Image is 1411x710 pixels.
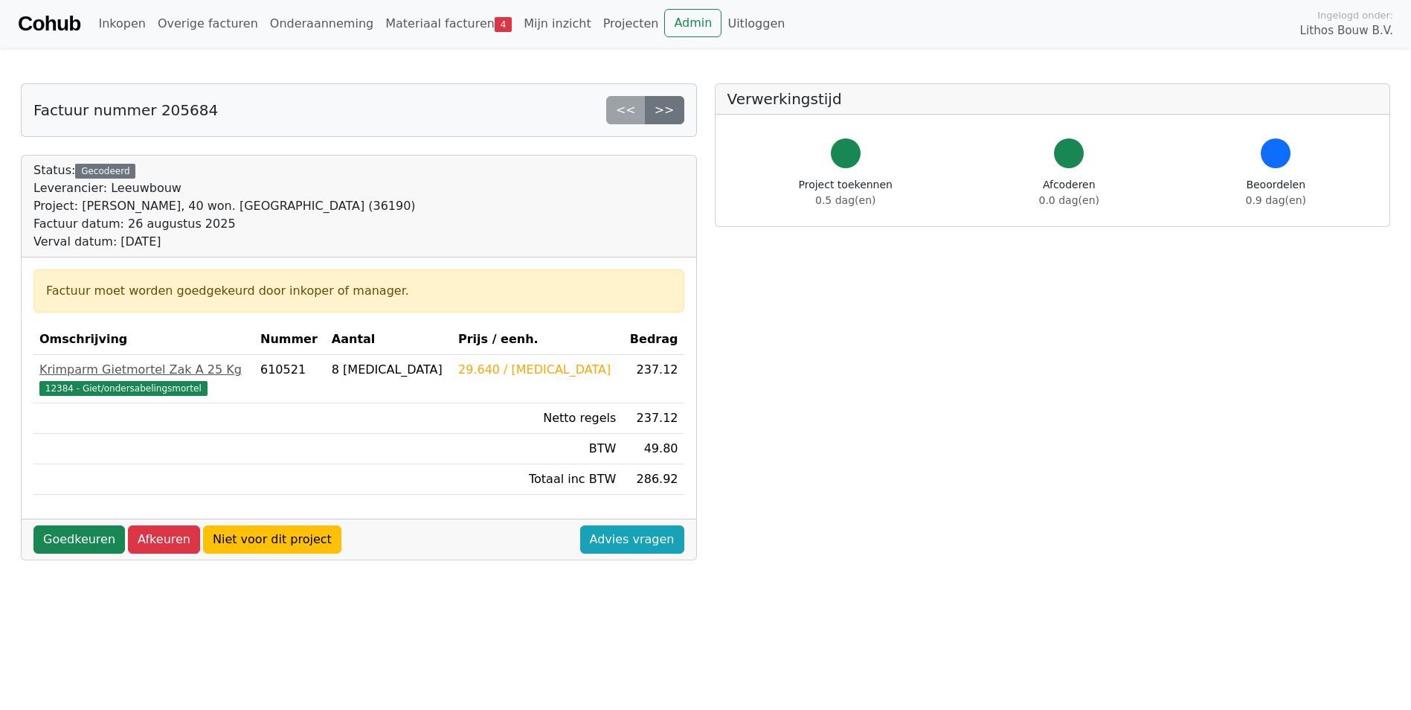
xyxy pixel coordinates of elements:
[452,464,622,495] td: Totaal inc BTW
[580,525,684,554] a: Advies vragen
[203,525,341,554] a: Niet voor dit project
[33,197,416,215] div: Project: [PERSON_NAME], 40 won. [GEOGRAPHIC_DATA] (36190)
[1317,8,1393,22] span: Ingelogd onder:
[622,434,684,464] td: 49.80
[495,17,512,32] span: 4
[1039,177,1099,208] div: Afcoderen
[815,194,875,206] span: 0.5 dag(en)
[622,324,684,355] th: Bedrag
[332,361,446,379] div: 8 [MEDICAL_DATA]
[39,361,248,379] div: Krimparm Gietmortel Zak A 25 Kg
[1039,194,1099,206] span: 0.0 dag(en)
[33,215,416,233] div: Factuur datum: 26 augustus 2025
[39,361,248,397] a: Krimparm Gietmortel Zak A 25 Kg12384 - Giet/ondersabelingsmortel
[518,9,597,39] a: Mijn inzicht
[33,161,416,251] div: Status:
[75,164,135,179] div: Gecodeerd
[597,9,665,39] a: Projecten
[254,355,326,403] td: 610521
[1300,22,1393,39] span: Lithos Bouw B.V.
[799,177,893,208] div: Project toekennen
[379,9,518,39] a: Materiaal facturen4
[33,233,416,251] div: Verval datum: [DATE]
[33,525,125,554] a: Goedkeuren
[622,355,684,403] td: 237.12
[46,282,672,300] div: Factuur moet worden goedgekeurd door inkoper of manager.
[92,9,151,39] a: Inkopen
[264,9,379,39] a: Onderaanneming
[33,101,218,119] h5: Factuur nummer 205684
[1246,177,1306,208] div: Beoordelen
[152,9,264,39] a: Overige facturen
[39,381,208,396] span: 12384 - Giet/ondersabelingsmortel
[664,9,721,37] a: Admin
[727,90,1378,108] h5: Verwerkingstijd
[452,403,622,434] td: Netto regels
[721,9,791,39] a: Uitloggen
[326,324,452,355] th: Aantal
[645,96,684,124] a: >>
[18,6,80,42] a: Cohub
[1246,194,1306,206] span: 0.9 dag(en)
[622,464,684,495] td: 286.92
[128,525,200,554] a: Afkeuren
[33,324,254,355] th: Omschrijving
[622,403,684,434] td: 237.12
[452,434,622,464] td: BTW
[452,324,622,355] th: Prijs / eenh.
[33,179,416,197] div: Leverancier: Leeuwbouw
[254,324,326,355] th: Nummer
[458,361,616,379] div: 29.640 / [MEDICAL_DATA]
